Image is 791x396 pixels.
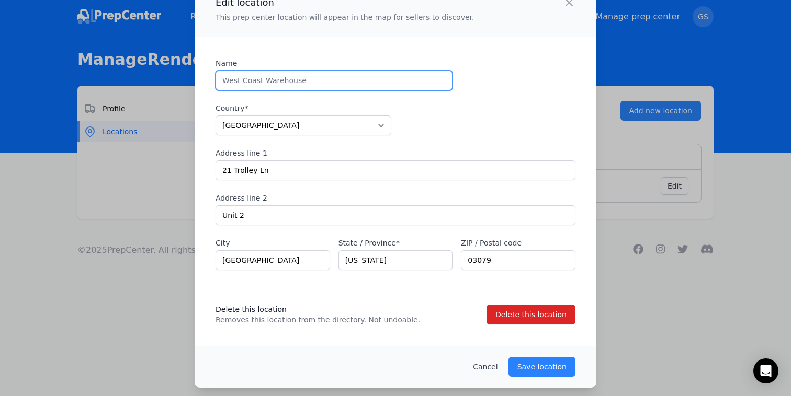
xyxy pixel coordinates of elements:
[216,58,453,68] label: Name
[487,305,575,324] button: Delete this location
[461,238,575,248] label: ZIP / Postal code
[216,148,575,158] label: Address line 1
[473,362,498,372] button: Cancel
[338,238,453,248] label: State / Province*
[753,358,778,383] div: Open Intercom Messenger
[508,357,575,377] button: Save location
[216,193,575,203] label: Address line 2
[495,309,567,320] div: Delete this location
[216,12,474,22] p: This prep center location will appear in the map for sellers to discover.
[216,238,330,248] label: City
[216,315,474,325] span: Removes this location from the directory. Not undoable.
[216,71,453,90] input: West Coast Warehouse
[517,362,567,372] p: Save location
[216,304,474,315] span: Delete this location
[216,103,391,113] label: Country*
